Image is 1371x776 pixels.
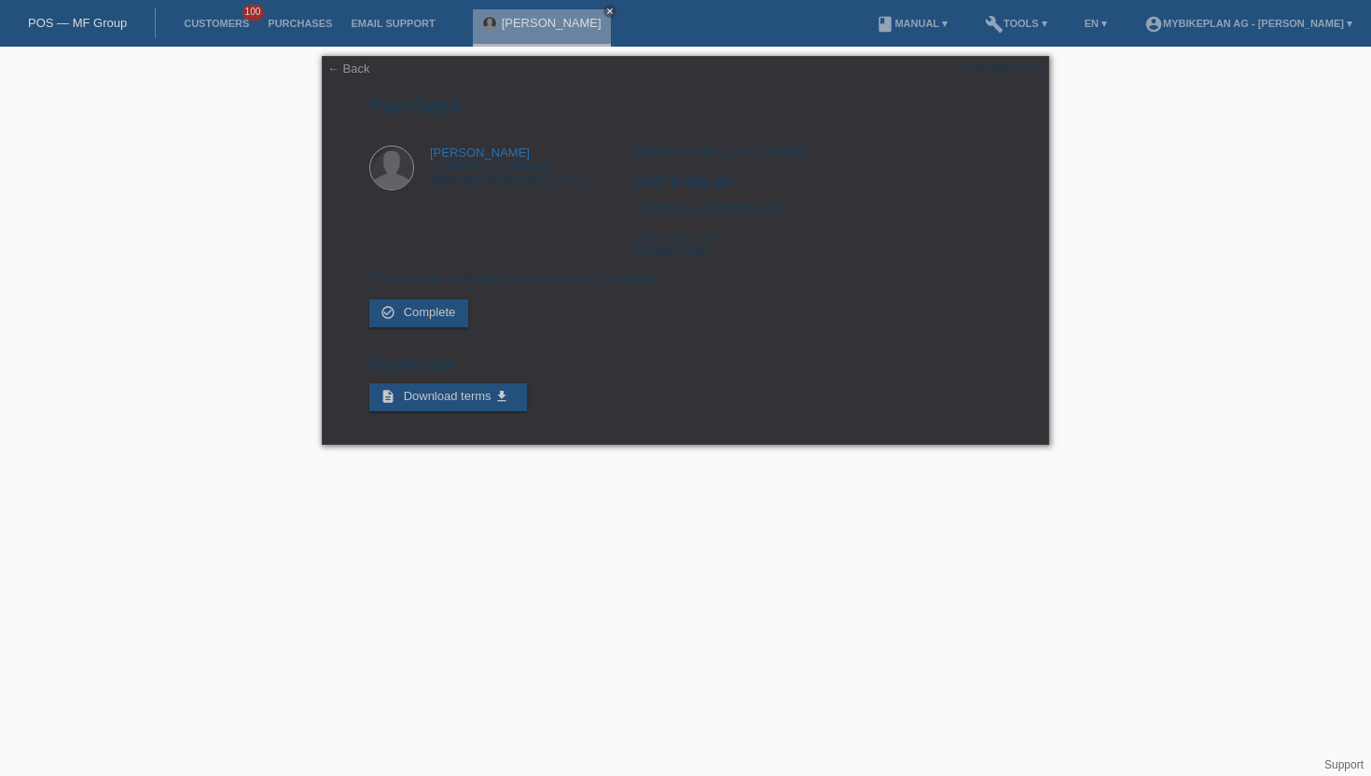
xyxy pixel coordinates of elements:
[381,305,395,320] i: check_circle_outline
[28,16,127,30] a: POS — MF Group
[341,18,444,29] a: Email Support
[369,383,527,411] a: description Download terms get_app
[327,62,370,76] a: ← Back
[258,18,341,29] a: Purchases
[632,173,1001,201] h2: CHF 8'499.00
[242,5,265,21] span: 100
[404,305,456,319] span: Complete
[632,145,1001,271] div: [GEOGRAPHIC_DATA], [DATE] Instalments (48 instalments) 43996372993
[502,16,602,30] a: [PERSON_NAME]
[1075,18,1116,29] a: EN ▾
[985,15,1004,34] i: build
[404,389,492,403] span: Download terms
[976,18,1057,29] a: buildTools ▾
[1135,18,1362,29] a: account_circleMybikeplan AG - [PERSON_NAME] ▾
[369,355,1002,383] h2: Downloads
[954,62,1042,76] div: POSP00027772
[381,389,395,404] i: description
[876,15,894,34] i: book
[430,145,587,187] div: [STREET_ADDRESS] 8003 [GEOGRAPHIC_DATA]
[369,271,1002,285] p: The purchase is still open and needs to be completed.
[174,18,258,29] a: Customers
[866,18,957,29] a: bookManual ▾
[494,389,509,404] i: get_app
[430,145,530,159] a: [PERSON_NAME]
[603,5,616,18] a: close
[369,94,1002,118] h1: Purchase
[1324,758,1364,771] a: Support
[1144,15,1163,34] i: account_circle
[632,231,716,242] span: External reference
[369,299,468,327] a: check_circle_outline Complete
[605,7,615,16] i: close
